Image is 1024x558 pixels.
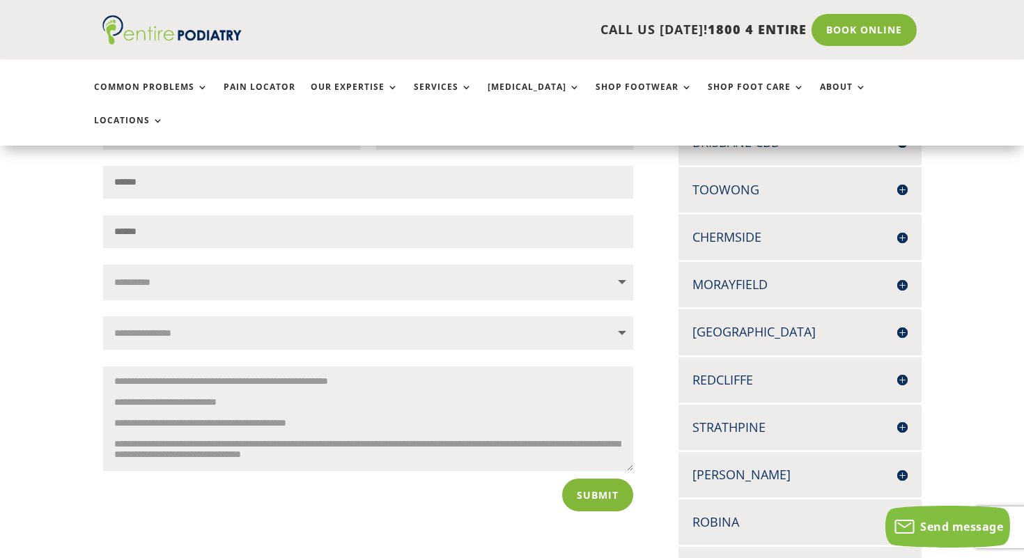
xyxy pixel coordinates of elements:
[920,519,1003,534] span: Send message
[692,181,908,199] h4: Toowong
[94,82,208,112] a: Common Problems
[692,419,908,436] h4: Strathpine
[692,371,908,389] h4: Redcliffe
[692,228,908,246] h4: Chermside
[708,82,805,112] a: Shop Foot Care
[692,513,908,531] h4: Robina
[94,116,164,146] a: Locations
[562,479,633,511] button: Submit
[812,14,917,46] a: Book Online
[488,82,580,112] a: [MEDICAL_DATA]
[291,21,807,39] p: CALL US [DATE]!
[820,82,867,112] a: About
[311,82,398,112] a: Our Expertise
[102,33,242,47] a: Entire Podiatry
[224,82,295,112] a: Pain Locator
[708,21,807,38] span: 1800 4 ENTIRE
[885,506,1010,548] button: Send message
[596,82,692,112] a: Shop Footwear
[692,276,908,293] h4: Morayfield
[414,82,472,112] a: Services
[692,323,908,341] h4: [GEOGRAPHIC_DATA]
[692,466,908,483] h4: [PERSON_NAME]
[102,15,242,45] img: logo (1)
